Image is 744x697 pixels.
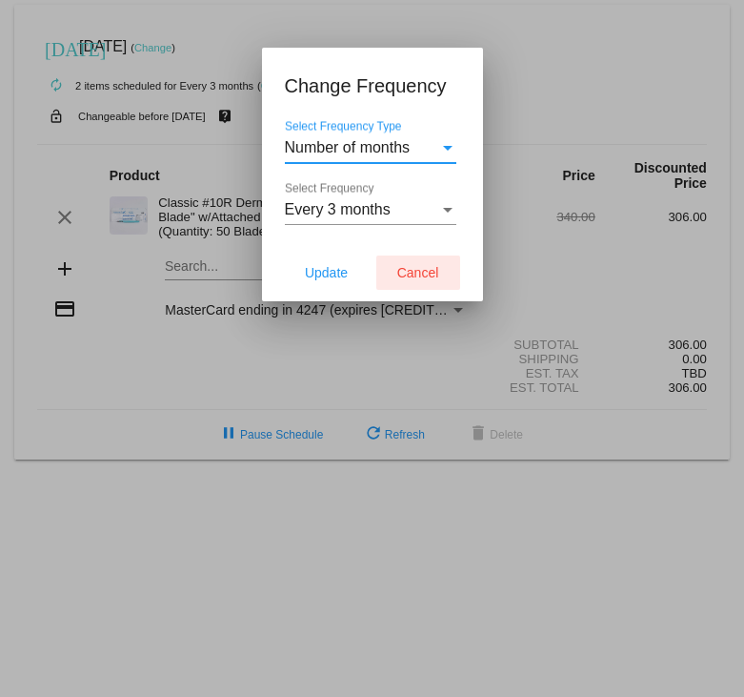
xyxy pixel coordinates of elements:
span: Cancel [397,265,439,280]
mat-select: Select Frequency [285,201,456,218]
button: Update [285,256,369,290]
span: Number of months [285,139,411,155]
span: Update [305,265,348,280]
mat-select: Select Frequency Type [285,139,456,156]
span: Every 3 months [285,201,391,217]
h1: Change Frequency [285,71,460,101]
button: Cancel [376,256,460,290]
